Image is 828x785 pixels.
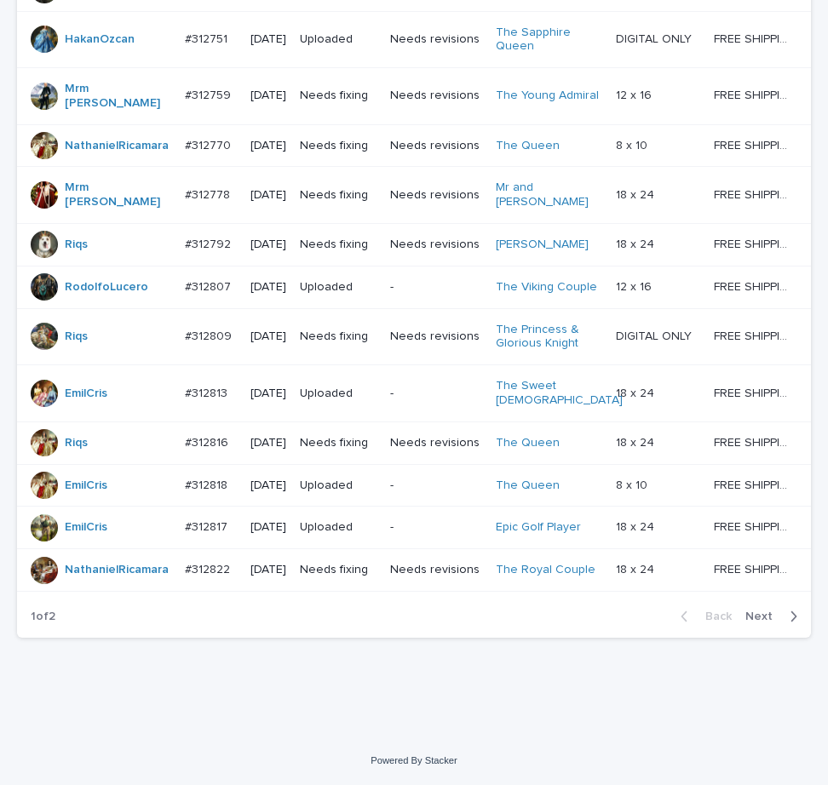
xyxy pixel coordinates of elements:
a: EmilCris [65,387,107,401]
tr: Mrm [PERSON_NAME] #312778#312778 [DATE]Needs fixingNeeds revisionsMr and [PERSON_NAME] 18 x 2418 ... [17,167,819,224]
tr: Riqs #312809#312809 [DATE]Needs fixingNeeds revisionsThe Princess & Glorious Knight DIGITAL ONLYD... [17,308,819,365]
a: The Queen [496,139,560,153]
p: FREE SHIPPING - preview in 1-2 business days, after your approval delivery will take 5-10 b.d. [714,383,796,401]
p: FREE SHIPPING - preview in 1-2 business days, after your approval delivery will take 5-10 b.d. [714,135,796,153]
p: - [390,478,481,493]
p: - [390,520,481,535]
p: 1 of 2 [17,596,69,638]
tr: Riqs #312816#312816 [DATE]Needs fixingNeeds revisionsThe Queen 18 x 2418 x 24 FREE SHIPPING - pre... [17,421,819,464]
a: The Princess & Glorious Knight [496,323,602,352]
tr: HakanOzcan #312751#312751 [DATE]UploadedNeeds revisionsThe Sapphire Queen DIGITAL ONLYDIGITAL ONL... [17,11,819,68]
p: Needs fixing [300,238,377,252]
p: Needs fixing [300,436,377,450]
p: #312778 [185,185,233,203]
a: The Sweet [DEMOGRAPHIC_DATA] [496,379,623,408]
p: #312813 [185,383,231,401]
p: 18 x 24 [616,559,658,577]
span: Back [695,610,732,622]
p: Needs revisions [390,32,481,47]
p: [DATE] [250,563,286,577]
p: [DATE] [250,238,286,252]
tr: NathanielRicamara #312822#312822 [DATE]Needs fixingNeeds revisionsThe Royal Couple 18 x 2418 x 24... [17,549,819,592]
a: Riqs [65,436,88,450]
p: #312770 [185,135,234,153]
p: FREE SHIPPING - preview in 1-2 business days, after your approval delivery will take 5-10 b.d. [714,277,796,295]
a: Riqs [65,238,88,252]
p: Uploaded [300,520,377,535]
tr: EmilCris #312813#312813 [DATE]Uploaded-The Sweet [DEMOGRAPHIC_DATA] 18 x 2418 x 24 FREE SHIPPING ... [17,365,819,422]
a: NathanielRicamara [65,139,169,153]
p: Needs revisions [390,238,481,252]
p: DIGITAL ONLY [616,326,695,344]
a: EmilCris [65,478,107,493]
p: #312817 [185,517,231,535]
p: #312822 [185,559,233,577]
a: The Queen [496,478,560,493]
p: Needs revisions [390,188,481,203]
p: 8 x 10 [616,135,651,153]
tr: RodolfoLucero #312807#312807 [DATE]Uploaded-The Viking Couple 12 x 1612 x 16 FREE SHIPPING - prev... [17,266,819,308]
a: RodolfoLucero [65,280,148,295]
p: Needs revisions [390,436,481,450]
p: 18 x 24 [616,185,658,203]
p: - [390,387,481,401]
p: #312759 [185,85,234,103]
a: HakanOzcan [65,32,135,47]
span: Next [745,610,783,622]
p: - [390,280,481,295]
p: [DATE] [250,188,286,203]
a: Powered By Stacker [371,755,457,765]
p: #312809 [185,326,235,344]
p: Uploaded [300,387,377,401]
a: The Young Admiral [496,89,599,103]
p: Needs fixing [300,329,377,344]
p: Needs revisions [390,329,481,344]
a: EmilCris [65,520,107,535]
p: FREE SHIPPING - preview in 1-2 business days, after your approval delivery will take 5-10 b.d. [714,85,796,103]
p: [DATE] [250,139,286,153]
p: [DATE] [250,89,286,103]
p: #312751 [185,29,231,47]
p: Needs fixing [300,139,377,153]
button: Back [667,609,739,624]
p: [DATE] [250,329,286,344]
p: [DATE] [250,387,286,401]
tr: Riqs #312792#312792 [DATE]Needs fixingNeeds revisions[PERSON_NAME] 18 x 2418 x 24 FREE SHIPPING -... [17,224,819,266]
p: DIGITAL ONLY [616,29,695,47]
p: Needs revisions [390,563,481,577]
tr: NathanielRicamara #312770#312770 [DATE]Needs fixingNeeds revisionsThe Queen 8 x 108 x 10 FREE SHI... [17,124,819,167]
p: 18 x 24 [616,234,658,252]
p: FREE SHIPPING - preview in 1-2 business days, after your approval delivery will take 5-10 b.d. [714,475,796,493]
p: 18 x 24 [616,383,658,401]
p: Uploaded [300,280,377,295]
a: NathanielRicamara [65,563,169,577]
p: FREE SHIPPING - preview in 1-2 business days, after your approval delivery will take 5-10 b.d. [714,517,796,535]
a: The Queen [496,436,560,450]
p: [DATE] [250,32,286,47]
p: Needs fixing [300,188,377,203]
p: #312818 [185,475,231,493]
p: Uploaded [300,478,377,493]
tr: Mrm [PERSON_NAME] #312759#312759 [DATE]Needs fixingNeeds revisionsThe Young Admiral 12 x 1612 x 1... [17,68,819,125]
p: 12 x 16 [616,277,655,295]
a: Mrm [PERSON_NAME] [65,82,171,111]
p: [DATE] [250,280,286,295]
p: Uploaded [300,32,377,47]
a: The Viking Couple [496,280,597,295]
p: [DATE] [250,436,286,450]
p: FREE SHIPPING - preview in 1-2 business days, after your approval delivery will take 5-10 b.d. [714,29,796,47]
tr: EmilCris #312818#312818 [DATE]Uploaded-The Queen 8 x 108 x 10 FREE SHIPPING - preview in 1-2 busi... [17,464,819,507]
p: FREE SHIPPING - preview in 1-2 business days, after your approval delivery will take 5-10 b.d. [714,326,796,344]
p: FREE SHIPPING - preview in 1-2 business days, after your approval delivery will take 5-10 b.d. [714,185,796,203]
p: FREE SHIPPING - preview in 1-2 business days, after your approval delivery will take 5-10 b.d. [714,559,796,577]
p: 12 x 16 [616,85,655,103]
a: Mr and [PERSON_NAME] [496,180,602,209]
button: Next [739,609,811,624]
a: Epic Golf Player [496,520,581,535]
p: #312807 [185,277,234,295]
p: 18 x 24 [616,517,658,535]
p: Needs fixing [300,563,377,577]
a: The Royal Couple [496,563,595,577]
p: 8 x 10 [616,475,651,493]
p: Needs revisions [390,139,481,153]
